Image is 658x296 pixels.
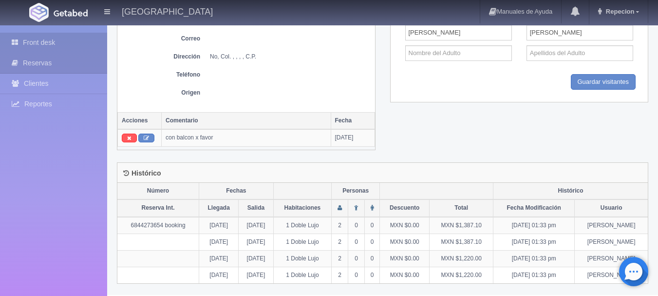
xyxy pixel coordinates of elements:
td: con balcon x favor [162,129,331,147]
td: [DATE] [199,234,239,250]
dt: Correo [122,35,200,43]
td: [DATE] 01:33 pm [493,267,575,283]
td: [DATE] [239,234,273,250]
td: 0 [364,267,379,283]
th: Fechas [199,183,274,199]
td: 2 [332,250,348,267]
td: 6844273654 booking [117,217,199,234]
input: Apellidos del Adulto [526,25,633,40]
td: MXN $0.00 [380,250,430,267]
th: Usuario [575,199,648,217]
th: Llegada [199,199,239,217]
dt: Origen [122,89,200,97]
img: Getabed [54,9,88,17]
td: 1 Doble Lujo [273,267,331,283]
td: 0 [364,217,379,234]
th: Personas [332,183,380,199]
td: [DATE] 01:33 pm [493,217,575,234]
td: [DATE] [239,250,273,267]
th: Descuento [380,199,430,217]
td: [DATE] [199,217,239,234]
input: Nombre del Adulto [405,25,512,40]
td: 0 [348,234,365,250]
td: [PERSON_NAME] [575,217,648,234]
td: [DATE] 01:33 pm [493,250,575,267]
input: Apellidos del Adulto [526,45,633,61]
td: 0 [348,217,365,234]
td: [DATE] [239,267,273,283]
td: MXN $0.00 [380,217,430,234]
th: Fecha [331,112,375,129]
td: 1 Doble Lujo [273,217,331,234]
td: 2 [332,267,348,283]
th: Reserva Int. [117,199,199,217]
th: Comentario [162,112,331,129]
td: 2 [332,217,348,234]
td: 0 [364,234,379,250]
td: [PERSON_NAME] [575,234,648,250]
td: 1 Doble Lujo [273,234,331,250]
th: Histórico [493,183,648,199]
input: Nombre del Adulto [405,45,512,61]
dt: Teléfono [122,71,200,79]
td: 0 [364,250,379,267]
input: Guardar visitantes [571,74,636,90]
h4: Histórico [123,170,161,177]
td: MXN $1,387.10 [430,217,493,234]
td: MXN $1,220.00 [430,250,493,267]
td: 0 [348,250,365,267]
td: 1 Doble Lujo [273,250,331,267]
td: MXN $0.00 [380,267,430,283]
td: [PERSON_NAME] [575,250,648,267]
dt: Dirección [122,53,200,61]
th: Total [430,199,493,217]
td: MXN $1,220.00 [430,267,493,283]
td: [DATE] [239,217,273,234]
td: MXN $1,387.10 [430,234,493,250]
dd: No, Col. , , , , C.P. [210,53,370,61]
td: 2 [332,234,348,250]
th: Habitaciones [273,199,331,217]
td: 0 [348,267,365,283]
img: Getabed [29,3,49,22]
td: [DATE] [331,129,375,147]
th: Acciones [118,112,162,129]
td: MXN $0.00 [380,234,430,250]
h4: [GEOGRAPHIC_DATA] [122,5,213,17]
span: Repecion [603,8,635,15]
th: Fecha Modificación [493,199,575,217]
th: Salida [239,199,273,217]
td: [DATE] [199,267,239,283]
td: [DATE] [199,250,239,267]
td: [DATE] 01:33 pm [493,234,575,250]
th: Número [117,183,199,199]
td: [PERSON_NAME] [575,267,648,283]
